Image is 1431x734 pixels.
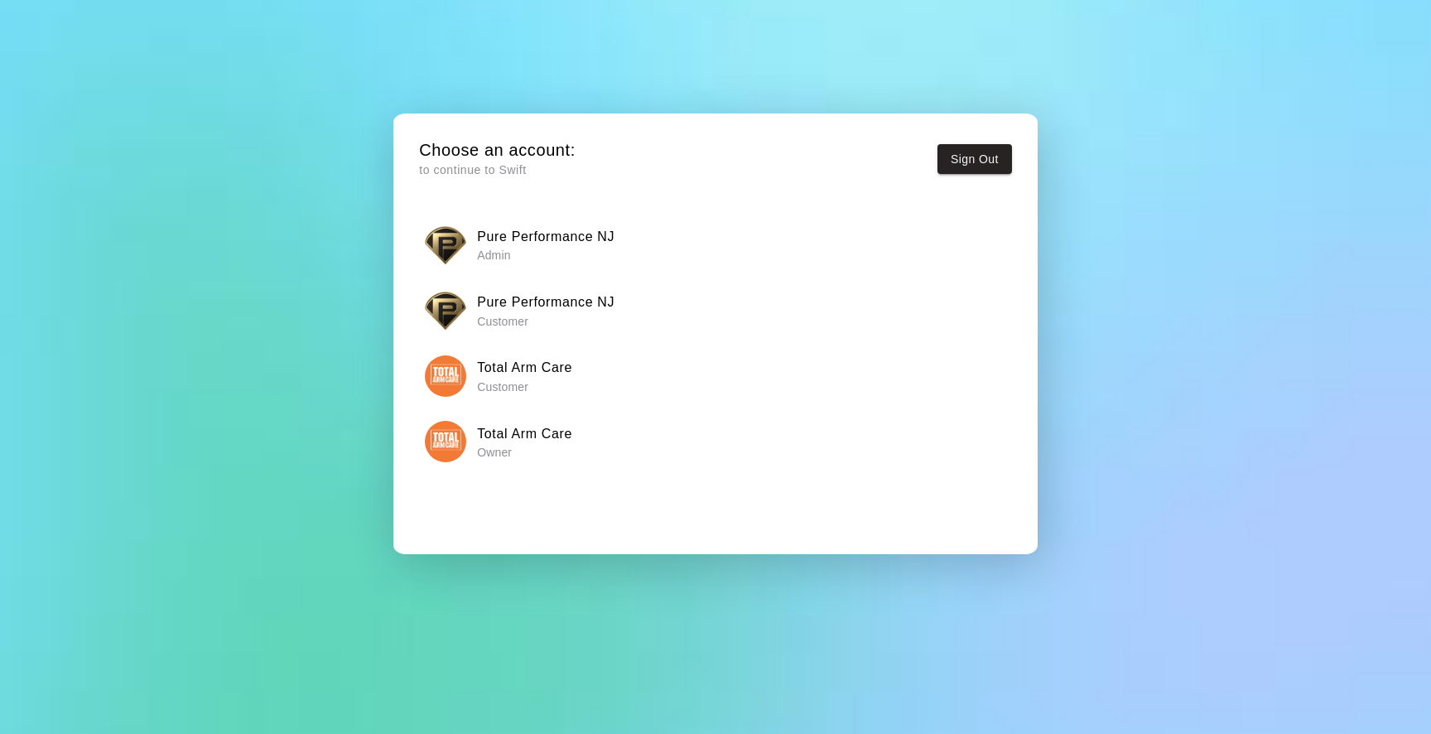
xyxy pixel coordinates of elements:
h6: Total Arm Care [477,423,572,445]
img: Total Arm Care [425,421,466,462]
p: Customer [477,379,572,395]
button: Total Arm CareTotal Arm Care Owner [419,416,1012,468]
img: Pure Performance NJ [425,225,466,266]
button: Pure Performance NJPure Performance NJ Admin [419,219,1012,271]
h6: Pure Performance NJ [477,226,614,248]
button: Sign Out [937,144,1012,175]
p: Customer [477,313,614,330]
h5: Choose an account: [419,139,576,162]
img: Pure Performance NJ [425,290,466,331]
h6: Pure Performance NJ [477,292,614,313]
h6: Total Arm Care [477,357,572,379]
button: Total Arm CareTotal Arm Care Customer [419,350,1012,403]
p: Admin [477,247,614,263]
p: Owner [477,444,572,461]
p: to continue to Swift [419,162,576,179]
img: Total Arm Care [425,355,466,397]
button: Pure Performance NJPure Performance NJ Customer [419,284,1012,336]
